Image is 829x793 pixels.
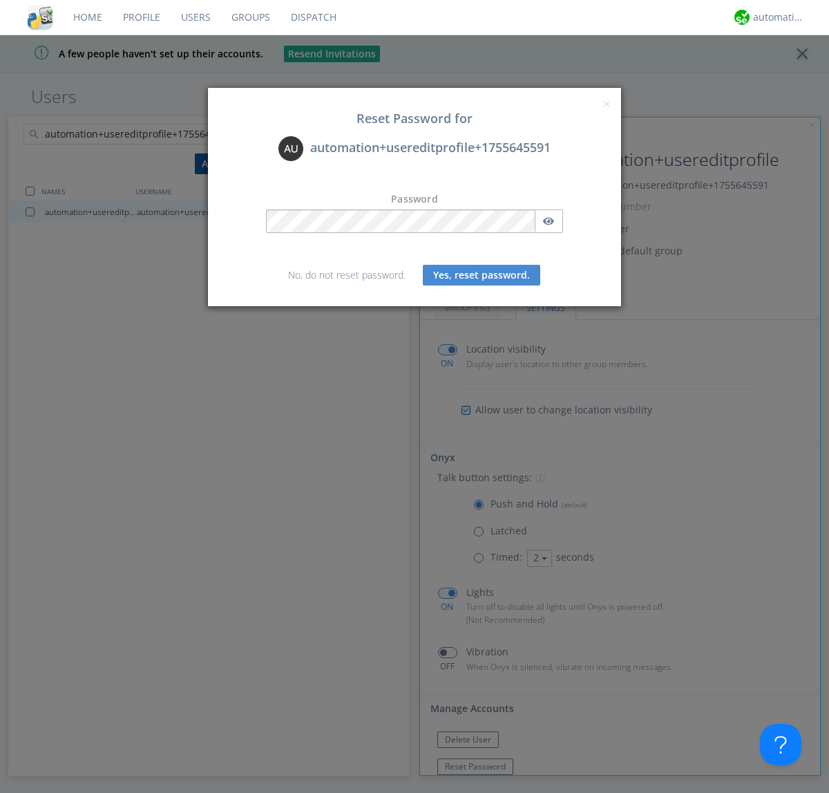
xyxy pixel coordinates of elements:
[288,268,406,281] a: No, do not reset password.
[602,94,611,113] span: ×
[28,5,53,30] img: cddb5a64eb264b2086981ab96f4c1ba7
[218,136,611,161] div: automation+usereditprofile+1755645591
[734,10,750,25] img: d2d01cd9b4174d08988066c6d424eccd
[391,192,438,206] label: Password
[278,136,303,161] img: 373638.png
[218,112,611,126] h3: Reset Password for
[753,10,805,24] div: automation+atlas
[423,265,540,286] button: Yes, reset password.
